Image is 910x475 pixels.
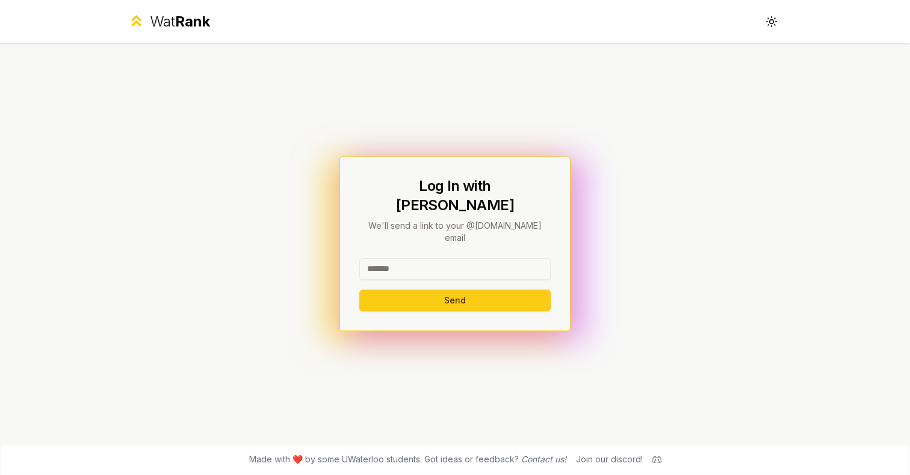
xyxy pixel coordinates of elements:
[359,220,551,244] p: We'll send a link to your @[DOMAIN_NAME] email
[128,12,210,31] a: WatRank
[150,12,210,31] div: Wat
[175,13,210,30] span: Rank
[249,453,566,465] span: Made with ❤️ by some UWaterloo students. Got ideas or feedback?
[521,454,566,464] a: Contact us!
[576,453,643,465] div: Join our discord!
[359,290,551,311] button: Send
[359,176,551,215] h1: Log In with [PERSON_NAME]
